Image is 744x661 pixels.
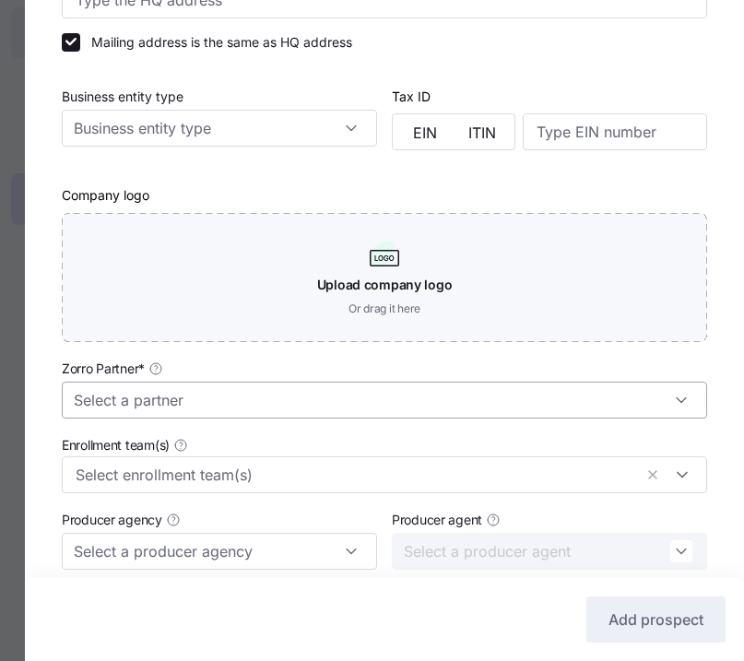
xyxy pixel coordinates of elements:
[413,125,437,140] span: EIN
[62,87,183,107] label: Business entity type
[80,33,352,52] label: Mailing address is the same as HQ address
[62,382,707,419] input: Select a partner
[62,110,377,147] input: Business entity type
[62,533,377,570] input: Select a producer agency
[608,608,703,631] span: Add prospect
[586,596,726,643] button: Add prospect
[392,533,707,570] input: Select a producer agent
[62,436,170,454] span: Enrollment team(s)
[62,360,145,378] span: Zorro Partner *
[76,463,632,487] input: Select enrollment team(s)
[392,511,482,529] span: Producer agent
[392,87,431,107] label: Tax ID
[62,185,149,206] label: Company logo
[468,125,496,140] span: ITIN
[523,113,707,150] input: Type EIN number
[62,511,162,529] span: Producer agency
